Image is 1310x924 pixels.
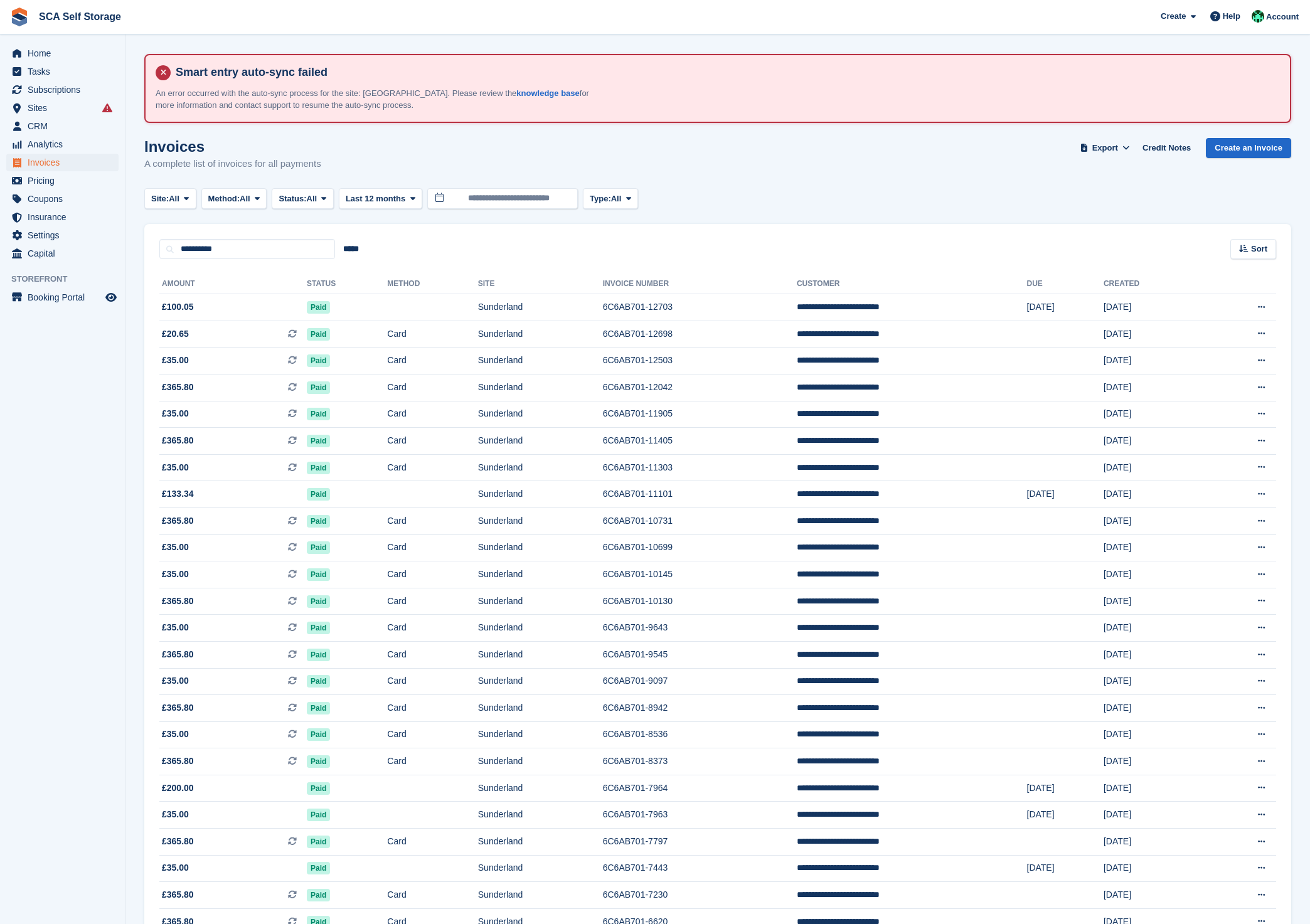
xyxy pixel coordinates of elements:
td: Sunderland [478,721,603,748]
a: menu [6,81,119,98]
td: Sunderland [478,588,603,615]
td: Card [387,882,477,909]
td: Sunderland [478,802,603,829]
span: Pricing [28,172,103,189]
span: £365.80 [162,755,194,768]
td: 6C6AB701-12503 [603,348,797,374]
td: [DATE] [1104,454,1203,481]
td: [DATE] [1104,668,1203,695]
a: Credit Notes [1137,138,1196,159]
span: Paid [307,541,330,554]
td: Card [387,588,477,615]
p: An error occurred with the auto-sync process for the site: [GEOGRAPHIC_DATA]. Please review the f... [156,87,595,112]
th: Method [387,274,477,294]
span: £365.80 [162,888,194,901]
span: £200.00 [162,782,194,795]
span: Paid [307,595,330,608]
td: Sunderland [478,775,603,802]
th: Amount [159,274,307,294]
th: Site [478,274,603,294]
span: £365.80 [162,835,194,848]
td: [DATE] [1104,561,1203,588]
td: [DATE] [1104,695,1203,722]
td: [DATE] [1104,615,1203,642]
td: Card [387,348,477,374]
td: [DATE] [1104,641,1203,668]
a: menu [6,99,119,117]
td: 6C6AB701-12698 [603,321,797,348]
a: menu [6,226,119,244]
a: Create an Invoice [1206,138,1291,159]
span: Account [1266,11,1299,23]
span: Paid [307,622,330,634]
td: [DATE] [1104,401,1203,428]
span: Paid [307,836,330,848]
td: 6C6AB701-7964 [603,775,797,802]
th: Due [1027,274,1104,294]
td: [DATE] [1104,721,1203,748]
td: Sunderland [478,855,603,882]
td: 6C6AB701-10130 [603,588,797,615]
td: 6C6AB701-7797 [603,829,797,856]
span: Paid [307,354,330,367]
a: menu [6,190,119,208]
span: Paid [307,862,330,874]
td: Sunderland [478,348,603,374]
td: [DATE] [1027,481,1104,508]
span: £20.65 [162,327,189,341]
td: Card [387,641,477,668]
td: Sunderland [478,695,603,722]
button: Site: All [144,188,196,209]
span: Paid [307,515,330,528]
td: Card [387,534,477,561]
span: Coupons [28,190,103,208]
span: £35.00 [162,674,189,688]
span: Analytics [28,135,103,153]
span: Invoices [28,154,103,171]
td: [DATE] [1104,534,1203,561]
th: Customer [797,274,1027,294]
a: Preview store [104,290,119,305]
td: Card [387,428,477,455]
h1: Invoices [144,138,321,155]
td: [DATE] [1104,428,1203,455]
td: Card [387,748,477,775]
button: Method: All [201,188,267,209]
span: Site: [151,193,169,205]
span: Last 12 months [346,193,405,205]
button: Last 12 months [339,188,422,209]
span: Settings [28,226,103,244]
td: Sunderland [478,561,603,588]
span: Create [1161,10,1186,23]
span: £35.00 [162,541,189,554]
span: Method: [208,193,240,205]
img: Ross Chapman [1252,10,1264,23]
span: Paid [307,728,330,741]
td: 6C6AB701-9545 [603,641,797,668]
td: Sunderland [478,507,603,534]
span: £133.34 [162,487,194,501]
span: Export [1092,142,1118,154]
td: 6C6AB701-11405 [603,428,797,455]
td: Card [387,721,477,748]
td: 6C6AB701-7443 [603,855,797,882]
td: Sunderland [478,481,603,508]
a: knowledge base [516,88,579,98]
td: Sunderland [478,454,603,481]
td: Sunderland [478,641,603,668]
span: Paid [307,488,330,501]
span: Insurance [28,208,103,226]
td: 6C6AB701-11905 [603,401,797,428]
span: CRM [28,117,103,135]
td: Sunderland [478,428,603,455]
span: Paid [307,462,330,474]
td: 6C6AB701-8942 [603,695,797,722]
td: [DATE] [1104,507,1203,534]
span: Paid [307,702,330,714]
td: 6C6AB701-8536 [603,721,797,748]
th: Created [1104,274,1203,294]
td: [DATE] [1104,775,1203,802]
td: [DATE] [1104,855,1203,882]
td: Card [387,507,477,534]
td: [DATE] [1104,829,1203,856]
